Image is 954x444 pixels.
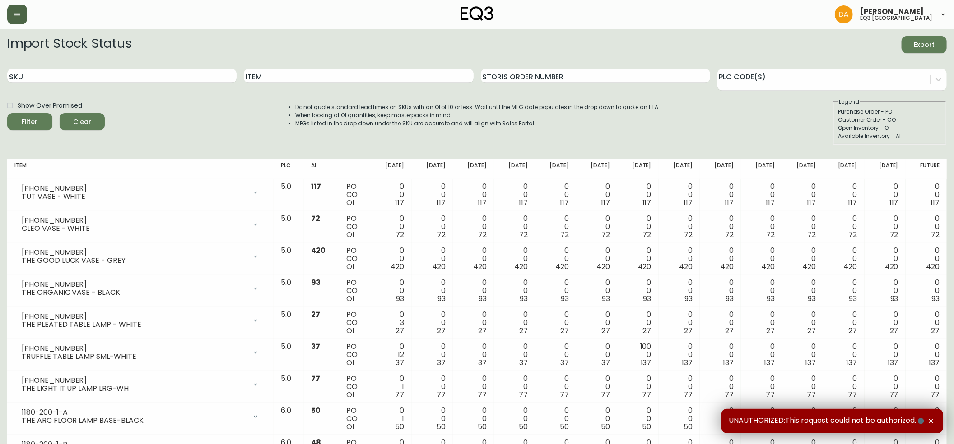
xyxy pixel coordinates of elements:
[872,279,898,303] div: 0 0
[789,215,816,239] div: 0 0
[478,197,487,208] span: 117
[560,197,569,208] span: 117
[807,197,816,208] span: 117
[22,408,247,417] div: 1180-200-1-A
[14,407,266,426] div: 1180-200-1-ATHE ARC FLOOR LAMP BASE-BLACK
[684,229,693,240] span: 72
[460,247,487,271] div: 0 0
[514,261,528,272] span: 420
[478,389,487,400] span: 77
[909,39,940,50] span: Export
[741,159,782,179] th: [DATE]
[848,197,857,208] span: 117
[419,247,446,271] div: 0 0
[311,373,320,384] span: 77
[889,389,898,400] span: 77
[542,343,569,367] div: 0 0
[560,325,569,336] span: 27
[437,229,446,240] span: 72
[377,407,404,431] div: 0 1
[889,197,898,208] span: 117
[872,247,898,271] div: 0 0
[707,343,734,367] div: 0 0
[460,215,487,239] div: 0 0
[838,124,941,132] div: Open Inventory - OI
[22,344,247,352] div: [PHONE_NUMBER]
[295,119,660,128] li: MFGs listed in the drop down under the SKU are accurate and will align with Sales Portal.
[67,116,98,128] span: Clear
[931,229,940,240] span: 72
[913,311,940,335] div: 0 0
[890,293,898,304] span: 93
[346,389,354,400] span: OI
[725,325,734,336] span: 27
[432,261,446,272] span: 420
[913,343,940,367] div: 0 0
[830,407,857,431] div: 0 0
[346,293,354,304] span: OI
[22,192,247,201] div: TUT VASE - WHITE
[396,389,405,400] span: 77
[346,183,363,207] div: PO CO
[803,261,816,272] span: 420
[624,343,651,367] div: 100 0
[830,279,857,303] div: 0 0
[370,159,411,179] th: [DATE]
[560,229,569,240] span: 72
[823,159,864,179] th: [DATE]
[501,407,528,431] div: 0 0
[913,183,940,207] div: 0 0
[885,261,898,272] span: 420
[542,215,569,239] div: 0 0
[931,197,940,208] span: 117
[479,293,487,304] span: 93
[805,357,816,368] span: 137
[419,343,446,367] div: 0 0
[501,375,528,399] div: 0 0
[346,279,363,303] div: PO CO
[346,215,363,239] div: PO CO
[22,224,247,233] div: CLEO VASE - WHITE
[766,325,775,336] span: 27
[766,229,775,240] span: 72
[849,293,857,304] span: 93
[494,159,535,179] th: [DATE]
[460,311,487,335] div: 0 0
[542,375,569,399] div: 0 0
[830,215,857,239] div: 0 0
[761,261,775,272] span: 420
[725,197,734,208] span: 117
[931,389,940,400] span: 77
[346,261,354,272] span: OI
[684,197,693,208] span: 117
[274,243,304,275] td: 5.0
[377,311,404,335] div: 0 3
[700,159,741,179] th: [DATE]
[748,215,775,239] div: 0 0
[601,197,610,208] span: 117
[872,215,898,239] div: 0 0
[766,389,775,400] span: 77
[501,279,528,303] div: 0 0
[830,343,857,367] div: 0 0
[707,311,734,335] div: 0 0
[838,108,941,116] div: Purchase Order - PO
[460,279,487,303] div: 0 0
[789,311,816,335] div: 0 0
[748,311,775,335] div: 0 0
[535,159,576,179] th: [DATE]
[22,288,247,297] div: THE ORGANIC VASE - BLACK
[583,407,610,431] div: 0 0
[906,159,947,179] th: Future
[913,247,940,271] div: 0 0
[782,159,823,179] th: [DATE]
[14,279,266,298] div: [PHONE_NUMBER]THE ORGANIC VASE - BLACK
[872,375,898,399] div: 0 0
[377,279,404,303] div: 0 0
[766,197,775,208] span: 117
[641,357,652,368] span: 137
[274,179,304,211] td: 5.0
[643,229,652,240] span: 72
[583,247,610,271] div: 0 0
[7,159,274,179] th: Item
